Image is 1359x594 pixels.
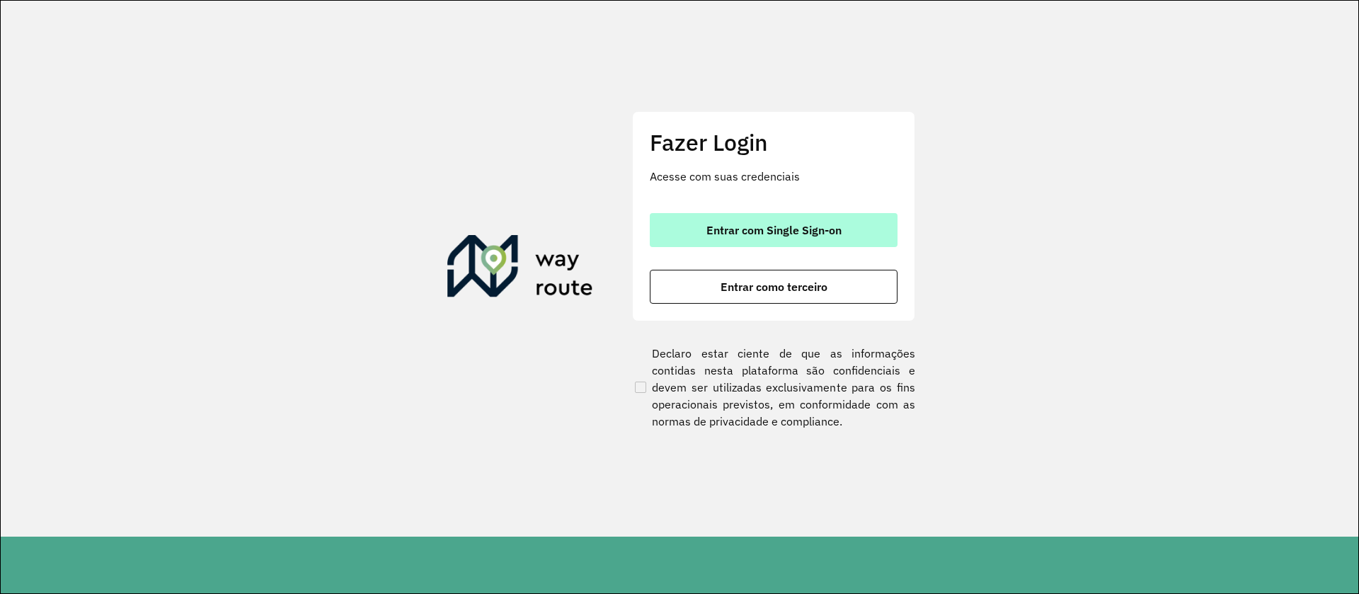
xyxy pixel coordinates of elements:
[447,235,593,303] img: Roteirizador AmbevTech
[650,270,898,304] button: button
[650,129,898,156] h2: Fazer Login
[632,345,915,430] label: Declaro estar ciente de que as informações contidas nesta plataforma são confidenciais e devem se...
[650,168,898,185] p: Acesse com suas credenciais
[721,281,827,292] span: Entrar como terceiro
[706,224,842,236] span: Entrar com Single Sign-on
[650,213,898,247] button: button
